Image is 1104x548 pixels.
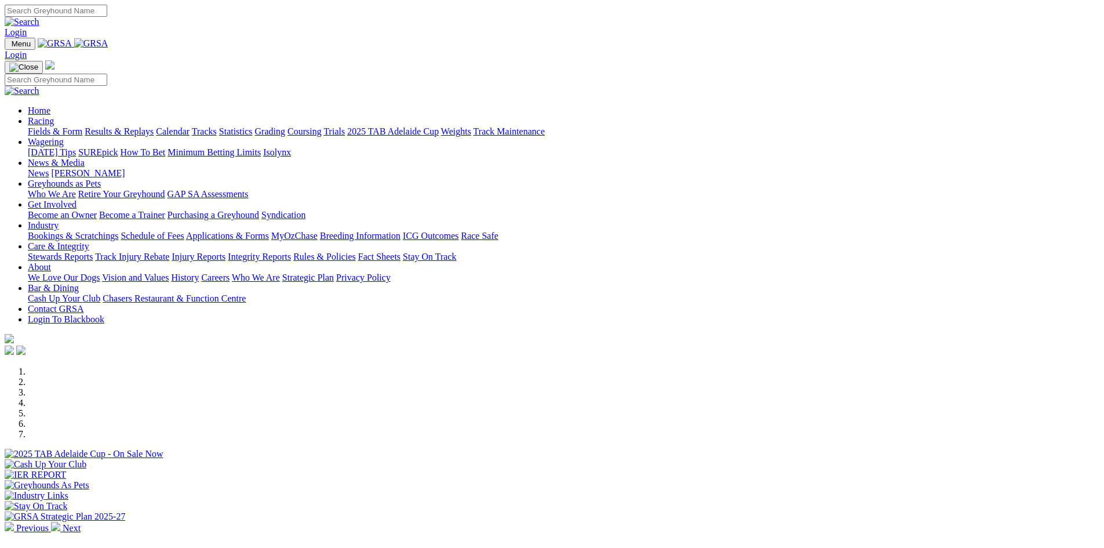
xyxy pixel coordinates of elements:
[263,147,291,157] a: Isolynx
[201,273,229,282] a: Careers
[293,252,356,262] a: Rules & Policies
[320,231,400,241] a: Breeding Information
[5,334,14,343] img: logo-grsa-white.png
[28,293,100,303] a: Cash Up Your Club
[28,231,118,241] a: Bookings & Scratchings
[5,522,14,531] img: chevron-left-pager-white.svg
[28,273,1099,283] div: About
[28,126,1099,137] div: Racing
[28,126,82,136] a: Fields & Form
[28,304,83,314] a: Contact GRSA
[403,252,456,262] a: Stay On Track
[78,147,118,157] a: SUREpick
[5,511,125,522] img: GRSA Strategic Plan 2025-27
[28,293,1099,304] div: Bar & Dining
[63,523,81,533] span: Next
[16,523,49,533] span: Previous
[255,126,285,136] a: Grading
[5,459,86,470] img: Cash Up Your Club
[28,189,1099,199] div: Greyhounds as Pets
[347,126,439,136] a: 2025 TAB Adelaide Cup
[28,189,76,199] a: Who We Are
[5,5,107,17] input: Search
[51,168,125,178] a: [PERSON_NAME]
[5,86,39,96] img: Search
[28,252,1099,262] div: Care & Integrity
[156,126,190,136] a: Calendar
[5,27,27,37] a: Login
[5,61,43,74] button: Toggle navigation
[172,252,225,262] a: Injury Reports
[45,60,54,70] img: logo-grsa-white.png
[51,523,81,533] a: Next
[5,480,89,491] img: Greyhounds As Pets
[9,63,38,72] img: Close
[219,126,253,136] a: Statistics
[358,252,400,262] a: Fact Sheets
[5,491,68,501] img: Industry Links
[102,273,169,282] a: Vision and Values
[99,210,165,220] a: Become a Trainer
[28,116,54,126] a: Racing
[282,273,334,282] a: Strategic Plan
[5,470,66,480] img: IER REPORT
[28,231,1099,241] div: Industry
[5,50,27,60] a: Login
[167,189,249,199] a: GAP SA Assessments
[28,210,1099,220] div: Get Involved
[51,522,60,531] img: chevron-right-pager-white.svg
[121,147,166,157] a: How To Bet
[192,126,217,136] a: Tracks
[28,158,85,168] a: News & Media
[171,273,199,282] a: History
[28,168,49,178] a: News
[271,231,318,241] a: MyOzChase
[5,501,67,511] img: Stay On Track
[473,126,545,136] a: Track Maintenance
[28,147,76,157] a: [DATE] Tips
[28,273,100,282] a: We Love Our Dogs
[441,126,471,136] a: Weights
[28,199,76,209] a: Get Involved
[323,126,345,136] a: Trials
[5,346,14,355] img: facebook.svg
[5,449,163,459] img: 2025 TAB Adelaide Cup - On Sale Now
[28,283,79,293] a: Bar & Dining
[28,220,59,230] a: Industry
[167,147,261,157] a: Minimum Betting Limits
[28,262,51,272] a: About
[461,231,498,241] a: Race Safe
[74,38,108,49] img: GRSA
[186,231,269,241] a: Applications & Forms
[167,210,259,220] a: Purchasing a Greyhound
[28,147,1099,158] div: Wagering
[28,241,89,251] a: Care & Integrity
[228,252,291,262] a: Integrity Reports
[28,210,97,220] a: Become an Owner
[12,39,31,48] span: Menu
[85,126,154,136] a: Results & Replays
[28,106,50,115] a: Home
[287,126,322,136] a: Coursing
[261,210,305,220] a: Syndication
[103,293,246,303] a: Chasers Restaurant & Function Centre
[28,137,64,147] a: Wagering
[16,346,25,355] img: twitter.svg
[28,314,104,324] a: Login To Blackbook
[5,17,39,27] img: Search
[5,74,107,86] input: Search
[28,252,93,262] a: Stewards Reports
[5,523,51,533] a: Previous
[95,252,169,262] a: Track Injury Rebate
[28,179,101,188] a: Greyhounds as Pets
[38,38,72,49] img: GRSA
[336,273,391,282] a: Privacy Policy
[403,231,458,241] a: ICG Outcomes
[121,231,184,241] a: Schedule of Fees
[78,189,165,199] a: Retire Your Greyhound
[232,273,280,282] a: Who We Are
[5,38,35,50] button: Toggle navigation
[28,168,1099,179] div: News & Media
